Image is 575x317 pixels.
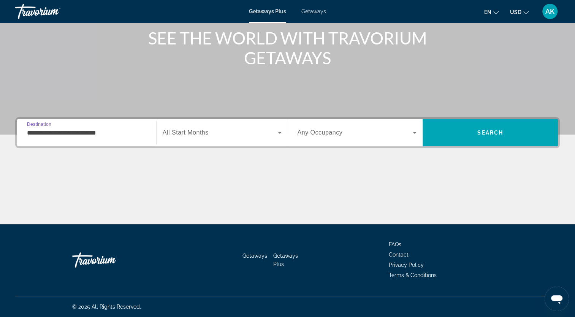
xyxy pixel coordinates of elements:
span: en [484,9,491,15]
button: Change currency [510,6,529,17]
a: Travorium [15,2,91,21]
a: FAQs [389,241,401,247]
a: Getaways Plus [273,253,298,267]
span: USD [510,9,521,15]
span: © 2025 All Rights Reserved. [72,304,141,310]
a: Terms & Conditions [389,272,437,278]
span: Destination [27,122,51,127]
input: Select destination [27,128,146,138]
h1: SEE THE WORLD WITH TRAVORIUM GETAWAYS [145,28,430,68]
iframe: Кнопка запуска окна обмена сообщениями [545,287,569,311]
a: Go Home [72,249,148,271]
span: All Start Months [163,129,209,136]
button: Search [423,119,558,146]
a: Getaways Plus [249,8,286,14]
div: Search widget [17,119,558,146]
span: Search [477,130,503,136]
a: Getaways [242,253,267,259]
a: Privacy Policy [389,262,424,268]
a: Contact [389,252,409,258]
a: Getaways [301,8,326,14]
button: User Menu [540,3,560,19]
span: Any Occupancy [298,129,343,136]
span: AK [545,8,554,15]
button: Change language [484,6,499,17]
